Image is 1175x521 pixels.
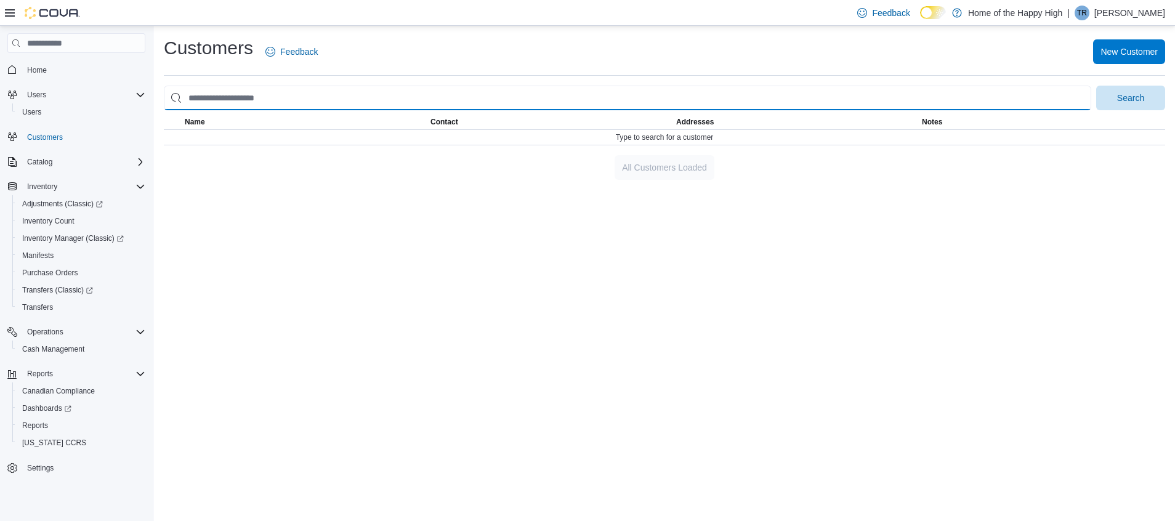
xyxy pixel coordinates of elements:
[22,285,93,295] span: Transfers (Classic)
[17,300,58,315] a: Transfers
[27,132,63,142] span: Customers
[17,265,145,280] span: Purchase Orders
[1100,46,1158,58] span: New Customer
[2,459,150,477] button: Settings
[1094,6,1165,20] p: [PERSON_NAME]
[920,19,921,20] span: Dark Mode
[27,369,53,379] span: Reports
[22,325,68,339] button: Operations
[430,117,458,127] span: Contact
[2,323,150,341] button: Operations
[22,199,103,209] span: Adjustments (Classic)
[7,55,145,509] nav: Complex example
[17,435,145,450] span: Washington CCRS
[22,87,145,102] span: Users
[17,342,145,357] span: Cash Management
[2,60,150,78] button: Home
[17,248,59,263] a: Manifests
[22,461,59,475] a: Settings
[1067,6,1070,20] p: |
[1075,6,1089,20] div: Tom Rishaur
[22,155,145,169] span: Catalog
[22,233,124,243] span: Inventory Manager (Classic)
[12,341,150,358] button: Cash Management
[22,87,51,102] button: Users
[17,265,83,280] a: Purchase Orders
[17,248,145,263] span: Manifests
[17,196,108,211] a: Adjustments (Classic)
[22,155,57,169] button: Catalog
[17,435,91,450] a: [US_STATE] CCRS
[17,231,145,246] span: Inventory Manager (Classic)
[22,302,53,312] span: Transfers
[1093,39,1165,64] button: New Customer
[872,7,910,19] span: Feedback
[22,62,145,77] span: Home
[12,212,150,230] button: Inventory Count
[17,384,145,398] span: Canadian Compliance
[17,418,53,433] a: Reports
[27,157,52,167] span: Catalog
[968,6,1062,20] p: Home of the Happy High
[2,128,150,146] button: Customers
[1077,6,1087,20] span: TR
[12,417,150,434] button: Reports
[1096,86,1165,110] button: Search
[22,366,145,381] span: Reports
[12,247,150,264] button: Manifests
[12,195,150,212] a: Adjustments (Classic)
[922,117,942,127] span: Notes
[2,365,150,382] button: Reports
[17,283,98,297] a: Transfers (Classic)
[920,6,946,19] input: Dark Mode
[12,382,150,400] button: Canadian Compliance
[22,460,145,475] span: Settings
[12,299,150,316] button: Transfers
[2,153,150,171] button: Catalog
[22,130,68,145] a: Customers
[2,178,150,195] button: Inventory
[22,403,71,413] span: Dashboards
[22,366,58,381] button: Reports
[17,401,145,416] span: Dashboards
[185,117,205,127] span: Name
[12,434,150,451] button: [US_STATE] CCRS
[22,251,54,260] span: Manifests
[17,418,145,433] span: Reports
[615,155,714,180] button: All Customers Loaded
[27,90,46,100] span: Users
[17,300,145,315] span: Transfers
[1117,92,1144,104] span: Search
[25,7,80,19] img: Cova
[27,463,54,473] span: Settings
[22,63,52,78] a: Home
[2,86,150,103] button: Users
[17,214,145,228] span: Inventory Count
[17,401,76,416] a: Dashboards
[17,283,145,297] span: Transfers (Classic)
[22,421,48,430] span: Reports
[17,105,145,119] span: Users
[17,196,145,211] span: Adjustments (Classic)
[17,105,46,119] a: Users
[12,103,150,121] button: Users
[22,344,84,354] span: Cash Management
[260,39,323,64] a: Feedback
[12,400,150,417] a: Dashboards
[17,214,79,228] a: Inventory Count
[22,386,95,396] span: Canadian Compliance
[22,107,41,117] span: Users
[27,327,63,337] span: Operations
[22,179,62,194] button: Inventory
[22,438,86,448] span: [US_STATE] CCRS
[27,182,57,192] span: Inventory
[22,268,78,278] span: Purchase Orders
[22,325,145,339] span: Operations
[12,264,150,281] button: Purchase Orders
[616,132,714,142] span: Type to search for a customer
[22,179,145,194] span: Inventory
[17,342,89,357] a: Cash Management
[22,129,145,145] span: Customers
[164,36,253,60] h1: Customers
[280,46,318,58] span: Feedback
